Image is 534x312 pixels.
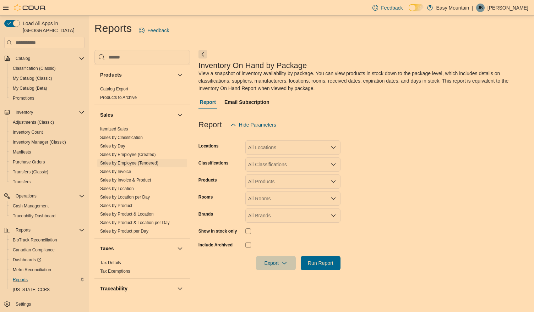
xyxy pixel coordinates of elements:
button: Open list of options [331,213,336,218]
a: My Catalog (Classic) [10,74,55,83]
span: Sales by Invoice & Product [100,177,151,183]
button: Traceability [176,284,184,293]
a: Inventory Count [10,128,46,136]
span: Inventory [13,108,85,117]
button: Operations [1,191,87,201]
span: Sales by Classification [100,135,143,140]
span: Traceabilty Dashboard [13,213,55,219]
span: Classification (Classic) [10,64,85,73]
a: Sales by Location per Day [100,195,150,200]
button: [US_STATE] CCRS [7,285,87,295]
span: BioTrack Reconciliation [10,236,85,244]
label: Brands [198,211,213,217]
span: Cash Management [13,203,49,209]
button: Inventory [13,108,36,117]
label: Rooms [198,194,213,200]
button: My Catalog (Classic) [7,73,87,83]
div: View a snapshot of inventory availability by package. You can view products in stock down to the ... [198,70,525,92]
a: Sales by Day [100,144,125,149]
a: Sales by Invoice [100,169,131,174]
div: Taxes [94,258,190,278]
span: Promotions [10,94,85,102]
a: Sales by Product & Location [100,212,154,217]
span: Transfers [13,179,31,185]
span: Classification (Classic) [13,66,56,71]
p: Easy Mountain [436,4,469,12]
button: BioTrack Reconciliation [7,235,87,245]
span: Canadian Compliance [10,246,85,254]
span: Reports [13,226,85,234]
button: Metrc Reconciliation [7,265,87,275]
a: BioTrack Reconciliation [10,236,60,244]
span: Inventory Count [13,129,43,135]
label: Show in stock only [198,228,237,234]
span: Transfers (Classic) [10,168,85,176]
span: Settings [16,301,31,307]
button: Taxes [176,244,184,253]
button: Transfers (Classic) [7,167,87,177]
span: Inventory Count [10,128,85,136]
a: Sales by Classification [100,135,143,140]
span: Cash Management [10,202,85,210]
span: Washington CCRS [10,285,85,294]
button: Inventory [1,107,87,117]
span: Tax Exemptions [100,268,130,274]
label: Locations [198,143,219,149]
span: Catalog Export [100,86,128,92]
span: Sales by Invoice [100,169,131,174]
span: Sales by Day [100,143,125,149]
span: Manifests [13,149,31,155]
button: Reports [13,226,33,234]
span: Metrc Reconciliation [10,266,85,274]
a: Itemized Sales [100,127,128,132]
button: Settings [1,299,87,309]
a: Inventory Manager (Classic) [10,138,69,146]
span: Reports [16,227,31,233]
span: Dashboards [13,257,41,263]
span: Itemized Sales [100,126,128,132]
a: [US_STATE] CCRS [10,285,53,294]
img: Cova [14,4,46,11]
a: Transfers [10,178,33,186]
span: Operations [16,193,37,199]
div: Products [94,85,190,105]
span: Adjustments (Classic) [10,118,85,127]
span: Traceabilty Dashboard [10,212,85,220]
span: Sales by Location [100,186,134,191]
span: Adjustments (Classic) [13,119,54,125]
button: Transfers [7,177,87,187]
button: Open list of options [331,196,336,201]
a: Settings [13,300,34,308]
p: | [472,4,473,12]
button: Products [176,71,184,79]
a: Tax Details [100,260,121,265]
button: Open list of options [331,179,336,184]
span: Dashboards [10,256,85,264]
a: Reports [10,275,31,284]
span: Settings [13,300,85,308]
h3: Taxes [100,245,114,252]
a: Classification (Classic) [10,64,59,73]
span: Operations [13,192,85,200]
span: Sales by Employee (Created) [100,152,156,157]
button: Cash Management [7,201,87,211]
span: Inventory Manager (Classic) [10,138,85,146]
button: Open list of options [331,145,336,150]
span: Promotions [13,95,34,101]
a: Adjustments (Classic) [10,118,57,127]
span: Tax Details [100,260,121,266]
a: Products to Archive [100,95,137,100]
a: Sales by Invoice & Product [100,178,151,183]
span: My Catalog (Beta) [13,85,47,91]
label: Products [198,177,217,183]
span: Transfers [10,178,85,186]
a: Sales by Location [100,186,134,191]
button: Sales [176,111,184,119]
span: My Catalog (Classic) [13,76,52,81]
span: Sales by Employee (Tendered) [100,160,158,166]
span: Inventory [16,110,33,115]
label: Include Archived [198,242,233,248]
a: Purchase Orders [10,158,48,166]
